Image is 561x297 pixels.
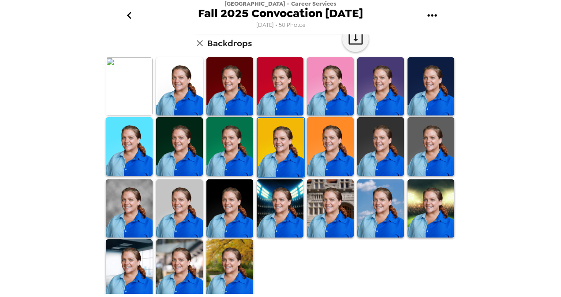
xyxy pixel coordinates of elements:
span: Fall 2025 Convocation [DATE] [198,7,363,19]
h6: Backdrops [207,36,252,50]
button: gallery menu [418,1,446,30]
span: [DATE] • 50 Photos [256,19,305,31]
img: Original [106,57,153,115]
button: go back [115,1,143,30]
